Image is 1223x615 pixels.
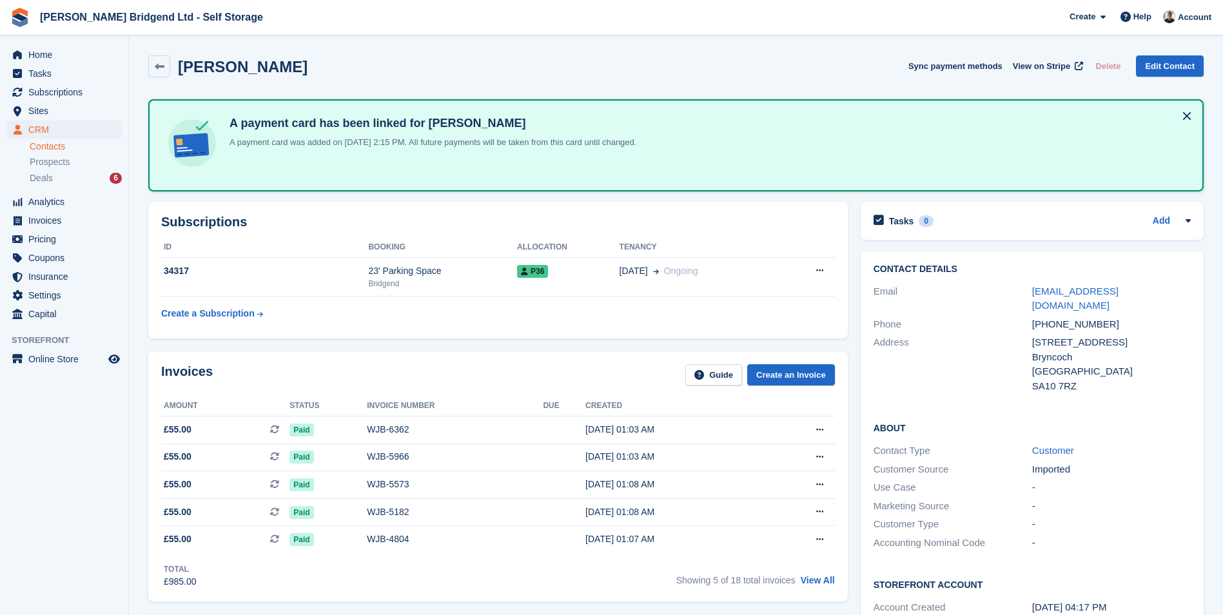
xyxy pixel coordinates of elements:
a: Customer [1032,445,1074,456]
span: £55.00 [164,532,191,546]
a: menu [6,249,122,267]
div: Address [874,335,1032,393]
div: - [1032,536,1191,551]
div: Contact Type [874,444,1032,458]
a: Prospects [30,155,122,169]
div: £985.00 [164,575,197,589]
a: menu [6,83,122,101]
span: Paid [289,506,313,519]
th: ID [161,237,368,258]
a: View on Stripe [1008,55,1086,77]
span: Analytics [28,193,106,211]
span: Tasks [28,64,106,83]
th: Tenancy [620,237,780,258]
a: Edit Contact [1136,55,1204,77]
div: WJB-5573 [367,478,543,491]
span: Paid [289,451,313,464]
p: A payment card was added on [DATE] 2:15 PM. All future payments will be taken from this card unti... [224,136,636,149]
div: SA10 7RZ [1032,379,1191,394]
span: P36 [517,265,548,278]
span: £55.00 [164,450,191,464]
h2: About [874,421,1191,434]
span: Create [1070,10,1095,23]
img: card-linked-ebf98d0992dc2aeb22e95c0e3c79077019eb2392cfd83c6a337811c24bc77127.svg [165,116,219,170]
div: Create a Subscription [161,307,255,320]
span: Showing 5 of 18 total invoices [676,575,796,585]
span: View on Stripe [1013,60,1070,73]
div: 0 [919,215,934,227]
img: stora-icon-8386f47178a22dfd0bd8f6a31ec36ba5ce8667c1dd55bd0f319d3a0aa187defe.svg [10,8,30,27]
th: Amount [161,396,289,416]
div: - [1032,499,1191,514]
a: Preview store [106,351,122,367]
a: menu [6,305,122,323]
a: Create a Subscription [161,302,263,326]
a: View All [801,575,835,585]
div: 6 [110,173,122,184]
div: Accounting Nominal Code [874,536,1032,551]
div: [PHONE_NUMBER] [1032,317,1191,332]
a: menu [6,286,122,304]
div: [GEOGRAPHIC_DATA] [1032,364,1191,379]
button: Delete [1090,55,1126,77]
span: Subscriptions [28,83,106,101]
th: Status [289,396,367,416]
div: 23' Parking Space [368,264,517,278]
a: Create an Invoice [747,364,835,386]
div: Account Created [874,600,1032,615]
th: Due [543,396,585,416]
div: WJB-5182 [367,505,543,519]
h2: [PERSON_NAME] [178,58,308,75]
a: menu [6,46,122,64]
span: Ongoing [664,266,698,276]
a: Deals 6 [30,171,122,185]
div: [DATE] 04:17 PM [1032,600,1191,615]
a: menu [6,121,122,139]
div: Marketing Source [874,499,1032,514]
div: - [1032,517,1191,532]
span: Insurance [28,268,106,286]
span: Paid [289,424,313,436]
span: Coupons [28,249,106,267]
th: Invoice number [367,396,543,416]
th: Allocation [517,237,619,258]
span: Online Store [28,350,106,368]
span: Home [28,46,106,64]
h2: Invoices [161,364,213,386]
div: 34317 [161,264,368,278]
span: £55.00 [164,423,191,436]
a: [PERSON_NAME] Bridgend Ltd - Self Storage [35,6,268,28]
a: menu [6,230,122,248]
div: WJB-5966 [367,450,543,464]
a: [EMAIL_ADDRESS][DOMAIN_NAME] [1032,286,1119,311]
a: Guide [685,364,742,386]
h2: Tasks [889,215,914,227]
th: Booking [368,237,517,258]
div: [DATE] 01:03 AM [585,450,765,464]
span: Paid [289,478,313,491]
div: [DATE] 01:03 AM [585,423,765,436]
span: Paid [289,533,313,546]
span: Sites [28,102,106,120]
div: Use Case [874,480,1032,495]
span: Invoices [28,211,106,229]
div: Customer Source [874,462,1032,477]
button: Sync payment methods [908,55,1003,77]
div: - [1032,480,1191,495]
div: [DATE] 01:08 AM [585,505,765,519]
h2: Subscriptions [161,215,835,229]
a: menu [6,268,122,286]
span: Storefront [12,334,128,347]
div: Imported [1032,462,1191,477]
span: CRM [28,121,106,139]
span: Prospects [30,156,70,168]
a: menu [6,102,122,120]
a: Add [1153,214,1170,229]
h2: Storefront Account [874,578,1191,591]
div: Bryncoch [1032,350,1191,365]
h4: A payment card has been linked for [PERSON_NAME] [224,116,636,131]
div: WJB-4804 [367,532,543,546]
span: [DATE] [620,264,648,278]
span: £55.00 [164,478,191,491]
div: [STREET_ADDRESS] [1032,335,1191,350]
